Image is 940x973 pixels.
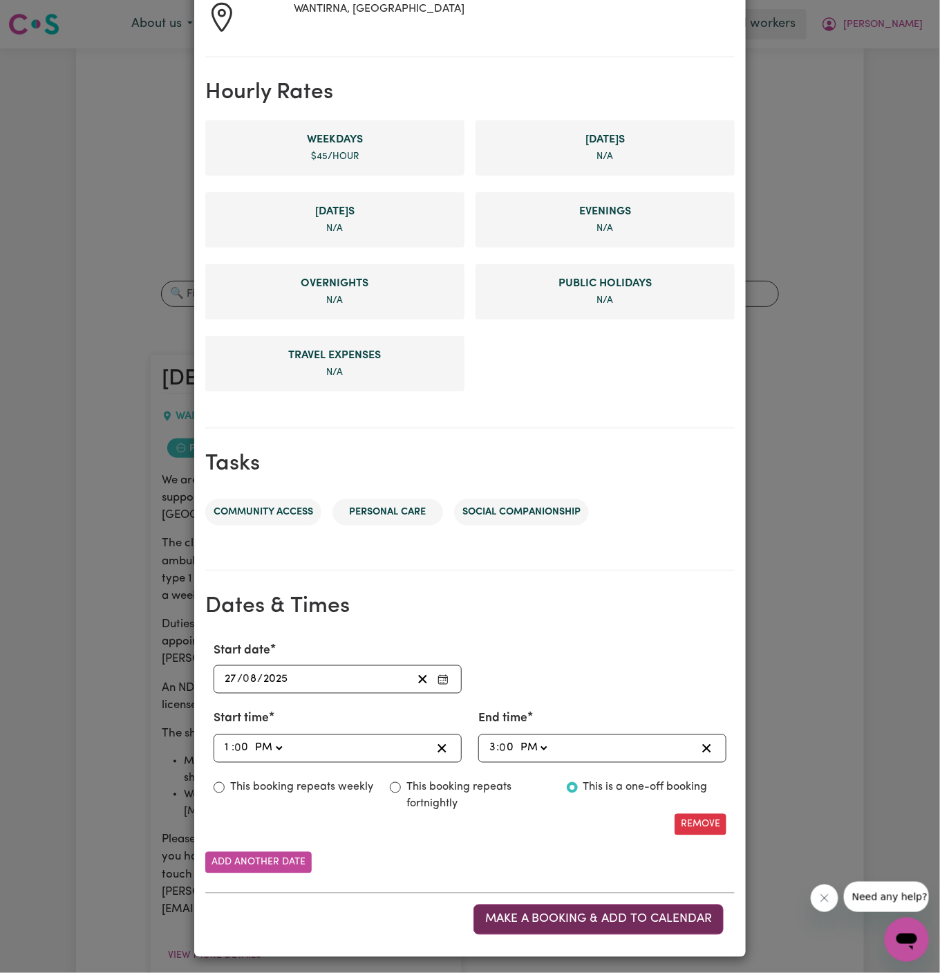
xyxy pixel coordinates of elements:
[487,203,724,220] span: Evening rate
[496,742,499,754] span: :
[433,670,453,689] button: Enter Start date
[257,674,263,686] span: /
[205,593,735,620] h2: Dates & Times
[473,905,724,935] button: Make a booking & add to calendar
[243,674,250,685] span: 0
[214,710,269,728] label: Start time
[412,670,433,689] button: Clear Start date
[216,131,453,148] span: Weekday rate
[205,852,312,873] button: Add another date
[224,739,232,758] input: --
[597,224,614,233] span: not specified
[263,670,289,689] input: ----
[214,642,270,660] label: Start date
[500,739,514,758] input: --
[597,296,614,305] span: not specified
[583,779,708,796] label: This is a one-off booking
[311,152,359,161] span: $ 45 /hour
[485,914,712,925] span: Make a booking & add to calendar
[237,674,243,686] span: /
[406,779,549,813] label: This booking repeats fortnightly
[205,499,321,526] li: Community access
[230,779,373,796] label: This booking repeats weekly
[216,347,453,364] span: Travel Expense rate
[478,710,527,728] label: End time
[294,3,465,15] span: WANTIRNA, [GEOGRAPHIC_DATA]
[499,743,506,754] span: 0
[243,670,257,689] input: --
[885,918,929,962] iframe: Button to launch messaging window
[487,275,724,292] span: Public Holiday rate
[489,739,496,758] input: --
[675,814,726,835] button: Remove this date/time
[224,670,237,689] input: --
[234,743,241,754] span: 0
[487,131,724,148] span: Saturday rate
[327,224,344,233] span: not specified
[811,884,838,912] iframe: Close message
[216,275,453,292] span: Overnight rate
[205,451,735,477] h2: Tasks
[235,739,250,758] input: --
[327,296,344,305] span: not specified
[597,152,614,161] span: not specified
[205,80,735,106] h2: Hourly Rates
[454,499,589,526] li: Social companionship
[232,742,234,754] span: :
[844,882,929,912] iframe: Message from company
[332,499,443,526] li: Personal care
[327,368,344,377] span: not specified
[216,203,453,220] span: Sunday rate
